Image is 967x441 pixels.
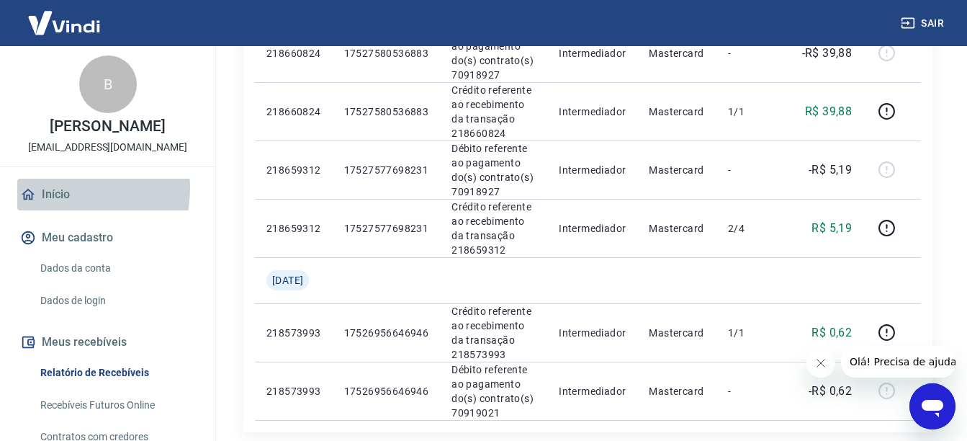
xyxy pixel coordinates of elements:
[266,384,321,398] p: 218573993
[451,200,536,257] p: Crédito referente ao recebimento da transação 218659312
[344,46,429,61] p: 17527580536883
[559,46,626,61] p: Intermediador
[35,391,198,420] a: Recebíveis Futuros Online
[451,141,536,199] p: Débito referente ao pagamento do(s) contrato(s) 70918927
[728,46,770,61] p: -
[728,384,770,398] p: -
[805,103,852,120] p: R$ 39,88
[451,83,536,141] p: Crédito referente ao recebimento da transação 218660824
[35,358,198,388] a: Relatório de Recebíveis
[649,46,705,61] p: Mastercard
[559,326,626,340] p: Intermediador
[559,104,626,119] p: Intermediador
[266,221,321,236] p: 218659312
[17,222,198,254] button: Meu cadastro
[35,286,198,316] a: Dados de login
[728,221,770,236] p: 2/4
[451,362,536,420] p: Débito referente ao pagamento do(s) contrato(s) 70919021
[559,221,626,236] p: Intermediador
[909,383,955,429] iframe: Botão para abrir a janela de mensagens
[344,104,429,119] p: 17527580536883
[451,24,536,82] p: Débito referente ao pagamento do(s) contrato(s) 70918927
[344,384,429,398] p: 17526956646946
[272,273,303,288] span: [DATE]
[17,326,198,358] button: Meus recebíveis
[728,104,770,119] p: 1/1
[898,10,950,37] button: Sair
[9,10,121,22] span: Olá! Precisa de ajuda?
[806,349,835,378] iframe: Fechar mensagem
[17,1,111,45] img: Vindi
[17,179,198,210] a: Início
[802,45,853,62] p: -R$ 39,88
[649,104,705,119] p: Mastercard
[728,326,770,340] p: 1/1
[841,346,955,378] iframe: Mensagem da empresa
[649,163,705,177] p: Mastercard
[50,119,165,134] p: [PERSON_NAME]
[559,384,626,398] p: Intermediador
[35,254,198,283] a: Dados da conta
[811,220,852,237] p: R$ 5,19
[266,163,321,177] p: 218659312
[451,304,536,362] p: Crédito referente ao recebimento da transação 218573993
[28,140,187,155] p: [EMAIL_ADDRESS][DOMAIN_NAME]
[811,324,852,342] p: R$ 0,62
[649,221,705,236] p: Mastercard
[266,326,321,340] p: 218573993
[344,163,429,177] p: 17527577698231
[809,161,852,179] p: -R$ 5,19
[809,383,852,400] p: -R$ 0,62
[559,163,626,177] p: Intermediador
[649,326,705,340] p: Mastercard
[344,326,429,340] p: 17526956646946
[266,104,321,119] p: 218660824
[266,46,321,61] p: 218660824
[344,221,429,236] p: 17527577698231
[728,163,770,177] p: -
[649,384,705,398] p: Mastercard
[79,55,137,113] div: B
